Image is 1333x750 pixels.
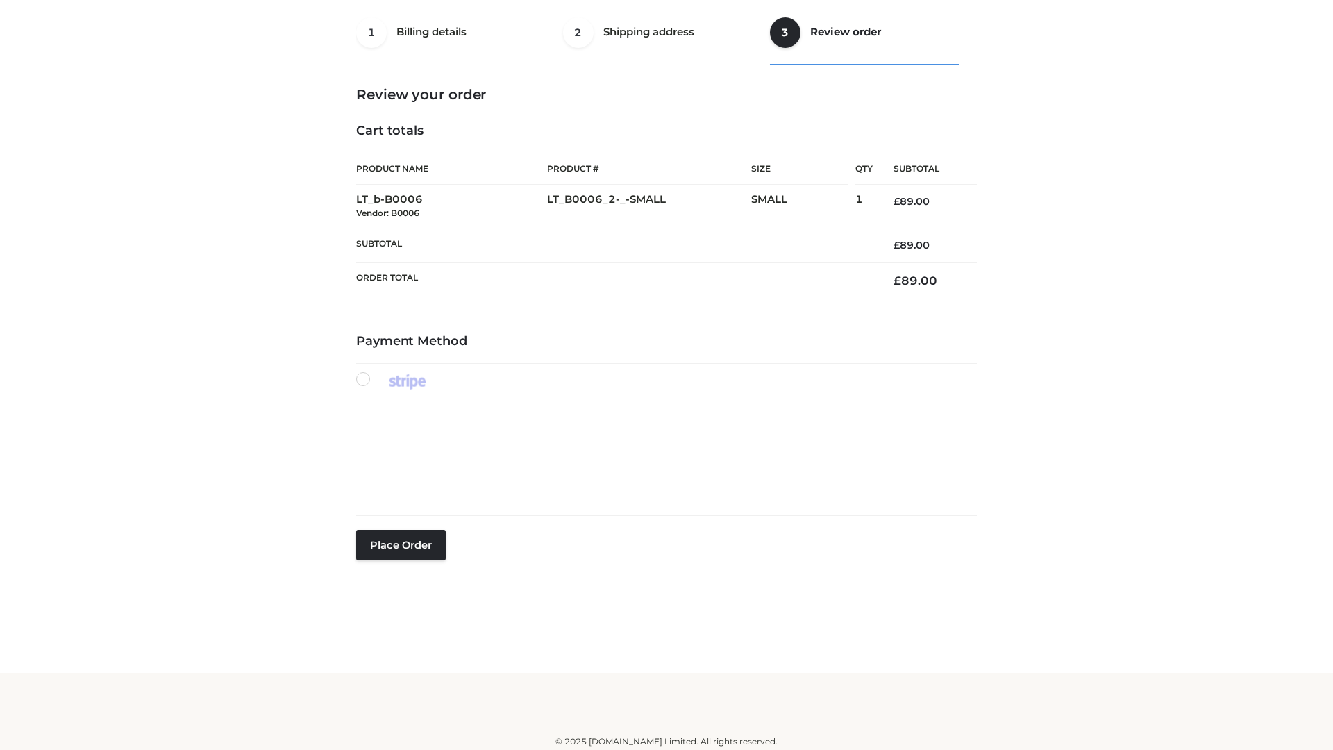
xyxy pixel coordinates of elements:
td: LT_B0006_2-_-SMALL [547,185,751,228]
h4: Payment Method [356,334,977,349]
th: Subtotal [356,228,873,262]
td: LT_b-B0006 [356,185,547,228]
h3: Review your order [356,86,977,103]
th: Subtotal [873,153,977,185]
h4: Cart totals [356,124,977,139]
bdi: 89.00 [894,239,930,251]
div: © 2025 [DOMAIN_NAME] Limited. All rights reserved. [206,735,1127,749]
th: Product # [547,153,751,185]
bdi: 89.00 [894,274,937,287]
span: £ [894,274,901,287]
span: £ [894,195,900,208]
th: Qty [855,153,873,185]
th: Size [751,153,848,185]
button: Place order [356,530,446,560]
th: Product Name [356,153,547,185]
td: SMALL [751,185,855,228]
small: Vendor: B0006 [356,208,419,218]
bdi: 89.00 [894,195,930,208]
th: Order Total [356,262,873,299]
span: £ [894,239,900,251]
td: 1 [855,185,873,228]
iframe: Secure payment input frame [353,404,974,492]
